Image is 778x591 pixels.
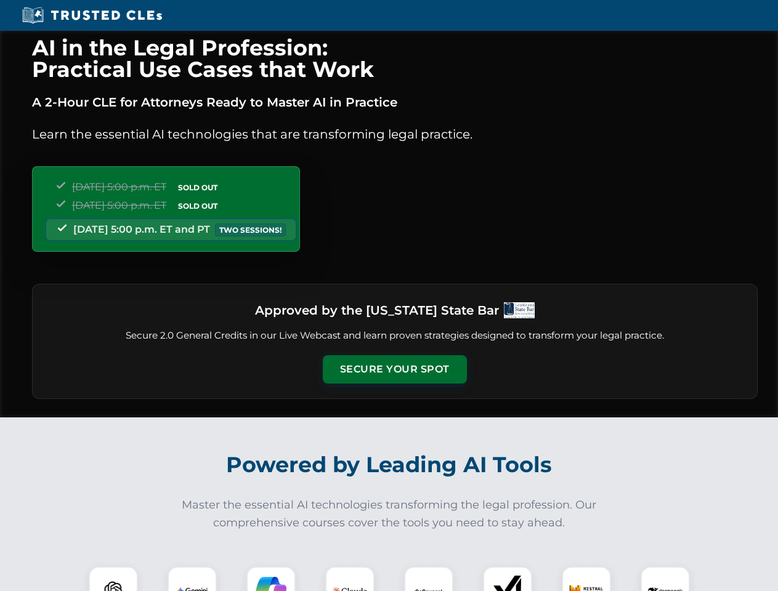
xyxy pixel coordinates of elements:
[323,355,467,384] button: Secure Your Spot
[32,92,758,112] p: A 2-Hour CLE for Attorneys Ready to Master AI in Practice
[18,6,166,25] img: Trusted CLEs
[174,199,222,212] span: SOLD OUT
[504,302,535,318] img: Logo
[174,496,605,532] p: Master the essential AI technologies transforming the legal profession. Our comprehensive courses...
[47,329,742,343] p: Secure 2.0 General Credits in our Live Webcast and learn proven strategies designed to transform ...
[48,443,731,486] h2: Powered by Leading AI Tools
[72,181,166,193] span: [DATE] 5:00 p.m. ET
[174,181,222,194] span: SOLD OUT
[32,124,758,144] p: Learn the essential AI technologies that are transforming legal practice.
[72,199,166,211] span: [DATE] 5:00 p.m. ET
[32,37,758,80] h1: AI in the Legal Profession: Practical Use Cases that Work
[255,299,499,321] h3: Approved by the [US_STATE] State Bar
